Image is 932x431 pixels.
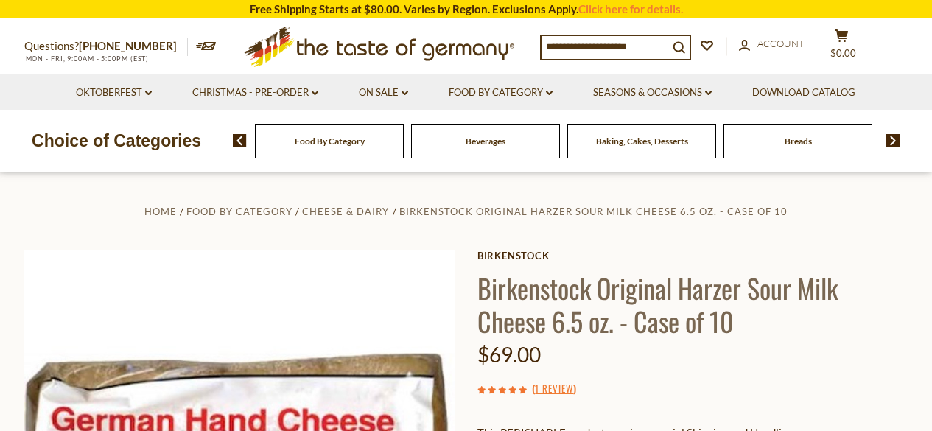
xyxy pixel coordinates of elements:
span: $69.00 [477,342,541,367]
a: Oktoberfest [76,85,152,101]
a: On Sale [359,85,408,101]
a: Home [144,206,177,217]
span: Account [757,38,805,49]
p: Questions? [24,37,188,56]
a: Account [739,36,805,52]
a: Cheese & Dairy [302,206,389,217]
a: Christmas - PRE-ORDER [192,85,318,101]
span: ( ) [532,381,576,396]
a: Baking, Cakes, Desserts [596,136,688,147]
button: $0.00 [820,29,864,66]
span: $0.00 [830,47,856,59]
a: Beverages [466,136,505,147]
a: [PHONE_NUMBER] [79,39,177,52]
a: Birkenstock Original Harzer Sour Milk Cheese 6.5 oz. - Case of 10 [399,206,788,217]
a: Food By Category [295,136,365,147]
h1: Birkenstock Original Harzer Sour Milk Cheese 6.5 oz. - Case of 10 [477,271,908,337]
span: MON - FRI, 9:00AM - 5:00PM (EST) [24,55,150,63]
a: Seasons & Occasions [593,85,712,101]
a: Breads [785,136,812,147]
a: Food By Category [186,206,292,217]
a: Food By Category [449,85,553,101]
a: Click here for details. [578,2,683,15]
a: 1 Review [535,381,573,397]
img: previous arrow [233,134,247,147]
a: Birkenstock [477,250,908,262]
img: next arrow [886,134,900,147]
a: Download Catalog [752,85,855,101]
